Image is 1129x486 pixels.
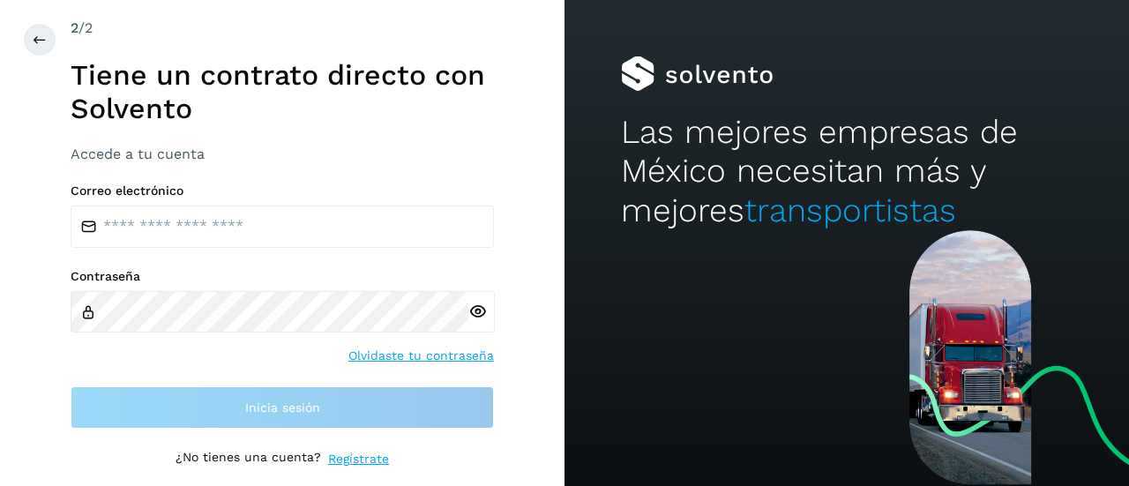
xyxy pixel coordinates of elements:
button: Inicia sesión [71,386,494,429]
span: transportistas [744,191,956,229]
a: Regístrate [328,450,389,468]
span: Inicia sesión [245,401,320,414]
h1: Tiene un contrato directo con Solvento [71,58,494,126]
label: Contraseña [71,269,494,284]
p: ¿No tienes una cuenta? [176,450,321,468]
h2: Las mejores empresas de México necesitan más y mejores [621,113,1073,230]
div: /2 [71,18,494,39]
span: 2 [71,19,79,36]
label: Correo electrónico [71,183,494,198]
h3: Accede a tu cuenta [71,146,494,162]
a: Olvidaste tu contraseña [348,347,494,365]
